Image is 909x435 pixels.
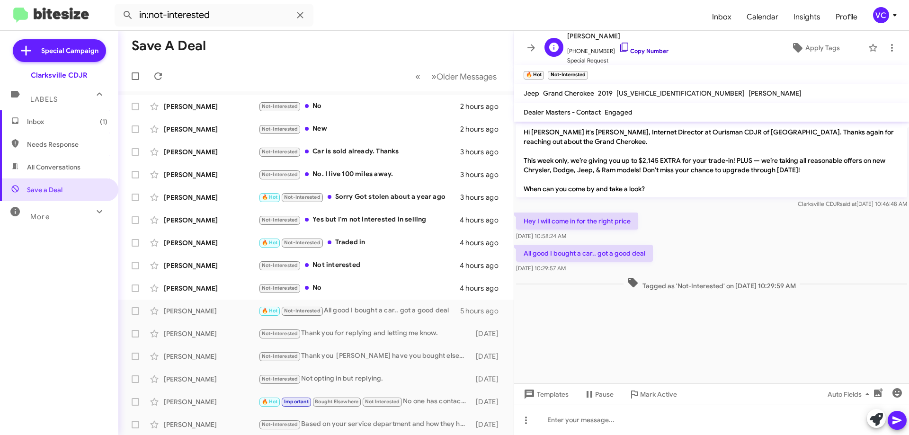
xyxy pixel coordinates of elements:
span: [DATE] 10:29:57 AM [516,265,566,272]
div: Clarksville CDJR [31,71,88,80]
div: 4 hours ago [460,215,506,225]
div: [DATE] [471,352,506,361]
span: Grand Cherokee [543,89,594,98]
span: 2019 [598,89,613,98]
div: No [258,283,460,293]
button: VC [865,7,899,23]
a: Insights [786,3,828,31]
span: Not-Interested [262,126,298,132]
span: Clarksville CDJR [DATE] 10:46:48 AM [798,200,907,207]
div: [PERSON_NAME] [164,329,258,338]
span: Inbox [27,117,107,126]
div: 2 hours ago [460,102,506,111]
a: Special Campaign [13,39,106,62]
div: [DATE] [471,374,506,384]
div: 3 hours ago [460,193,506,202]
div: [DATE] [471,420,506,429]
span: [PERSON_NAME] [749,89,802,98]
span: Not-Interested [262,149,298,155]
div: VC [873,7,889,23]
div: 5 hours ago [460,306,506,316]
span: Tagged as 'Not-Interested' on [DATE] 10:29:59 AM [624,277,800,291]
span: Not-Interested [284,240,321,246]
a: Inbox [704,3,739,31]
div: Not interested [258,260,460,271]
div: Not opting in but replying. [258,373,471,384]
span: Save a Deal [27,185,62,195]
div: All good I bought a car.. got a good deal [258,305,460,316]
span: Not-Interested [284,308,321,314]
div: 4 hours ago [460,238,506,248]
div: [PERSON_NAME] [164,397,258,407]
div: Yes but I'm not interested in selling [258,214,460,225]
span: » [431,71,437,82]
span: Labels [30,95,58,104]
div: [PERSON_NAME] [164,261,258,270]
button: Templates [514,386,576,403]
div: No one has contacted me. [258,396,471,407]
span: Not-Interested [284,194,321,200]
div: Thank you for replying and letting me know. [258,328,471,339]
span: Not-Interested [262,421,298,427]
span: Engaged [605,108,633,116]
span: [US_VEHICLE_IDENTIFICATION_NUMBER] [616,89,745,98]
div: Based on your service department and how they have treated the service of my vehicle, I wouldn't ... [258,419,471,430]
button: Apply Tags [766,39,864,56]
div: [PERSON_NAME] [164,170,258,179]
span: Apply Tags [805,39,840,56]
span: Auto Fields [828,386,873,403]
span: Special Campaign [41,46,98,55]
div: Sorry Got stolen about a year ago [258,192,460,203]
span: Not-Interested [262,376,298,382]
span: Jeep [524,89,539,98]
span: (1) [100,117,107,126]
button: Next [426,67,502,86]
div: New [258,124,460,134]
span: Not-Interested [262,285,298,291]
span: Needs Response [27,140,107,149]
a: Copy Number [619,47,668,54]
div: Traded in [258,237,460,248]
span: Not Interested [365,399,400,405]
span: Templates [522,386,569,403]
div: [DATE] [471,397,506,407]
div: [PERSON_NAME] [164,147,258,157]
span: Not-Interested [262,171,298,178]
div: 3 hours ago [460,170,506,179]
div: [PERSON_NAME] [164,124,258,134]
p: Hey I will come in for the right price [516,213,638,230]
span: Not-Interested [262,262,298,268]
div: [PERSON_NAME] [164,193,258,202]
div: [PERSON_NAME] [164,306,258,316]
span: Bought Elsewhere [315,399,358,405]
span: Dealer Masters - Contact [524,108,601,116]
span: Not-Interested [262,217,298,223]
span: Pause [595,386,614,403]
div: [PERSON_NAME] [164,284,258,293]
input: Search [115,4,313,27]
span: 🔥 Hot [262,240,278,246]
div: [PERSON_NAME] [164,352,258,361]
span: 🔥 Hot [262,308,278,314]
div: No [258,101,460,112]
span: Profile [828,3,865,31]
span: Older Messages [437,71,497,82]
div: [PERSON_NAME] [164,374,258,384]
span: All Conversations [27,162,80,172]
p: Hi [PERSON_NAME] it's [PERSON_NAME], Internet Director at Ourisman CDJR of [GEOGRAPHIC_DATA]. Tha... [516,124,907,197]
a: Calendar [739,3,786,31]
div: [PERSON_NAME] [164,238,258,248]
span: Special Request [567,56,668,65]
p: All good I bought a car.. got a good deal [516,245,653,262]
span: said at [840,200,856,207]
div: [PERSON_NAME] [164,420,258,429]
span: [PHONE_NUMBER] [567,42,668,56]
span: Not-Interested [262,353,298,359]
small: 🔥 Hot [524,71,544,80]
span: Not-Interested [262,103,298,109]
div: 4 hours ago [460,284,506,293]
span: « [415,71,420,82]
div: 3 hours ago [460,147,506,157]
